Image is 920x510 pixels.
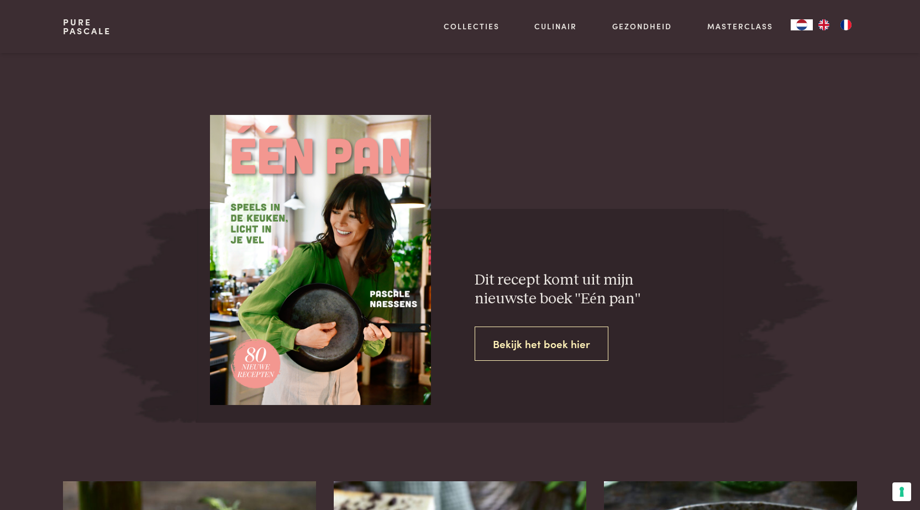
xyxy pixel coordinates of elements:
a: EN [813,19,835,30]
h3: Dit recept komt uit mijn nieuwste boek "Eén pan" [475,271,724,309]
aside: Language selected: Nederlands [791,19,857,30]
a: Gezondheid [612,20,672,32]
div: Language [791,19,813,30]
a: FR [835,19,857,30]
ul: Language list [813,19,857,30]
a: PurePascale [63,18,111,35]
button: Uw voorkeuren voor toestemming voor trackingtechnologieën [892,482,911,501]
a: Masterclass [707,20,773,32]
a: NL [791,19,813,30]
img: één pan - voorbeeldcover [210,115,431,405]
a: Collecties [444,20,500,32]
a: Bekijk het boek hier [475,327,608,361]
a: Culinair [534,20,577,32]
